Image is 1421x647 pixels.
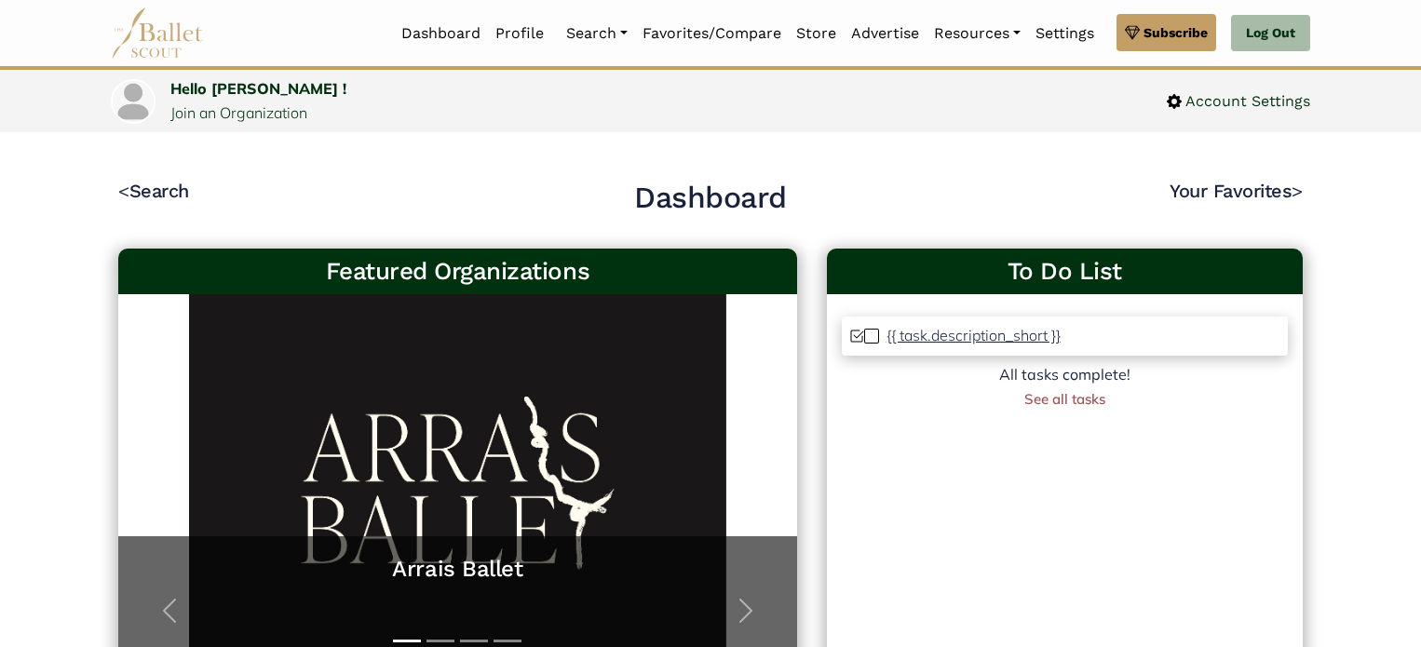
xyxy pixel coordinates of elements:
p: {{ task.description_short }} [886,326,1061,344]
a: Your Favorites [1170,180,1303,202]
img: gem.svg [1125,22,1140,43]
h3: Featured Organizations [133,256,782,288]
img: profile picture [113,81,154,122]
a: Favorites/Compare [635,14,789,53]
a: Dashboard [394,14,488,53]
a: See all tasks [1024,390,1105,408]
a: Account Settings [1167,89,1310,114]
a: Arrais Ballet [137,555,778,584]
a: Hello [PERSON_NAME] ! [170,79,346,98]
code: > [1292,179,1303,202]
a: Search [559,14,635,53]
h2: Dashboard [634,179,787,218]
a: <Search [118,180,189,202]
a: To Do List [842,256,1288,288]
a: Log Out [1231,15,1310,52]
div: All tasks complete! [842,363,1288,387]
a: Settings [1028,14,1102,53]
a: Join an Organization [170,103,307,122]
a: Store [789,14,844,53]
span: Subscribe [1144,22,1208,43]
a: Profile [488,14,551,53]
a: Advertise [844,14,927,53]
a: Subscribe [1116,14,1216,51]
span: Account Settings [1182,89,1310,114]
code: < [118,179,129,202]
a: Resources [927,14,1028,53]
